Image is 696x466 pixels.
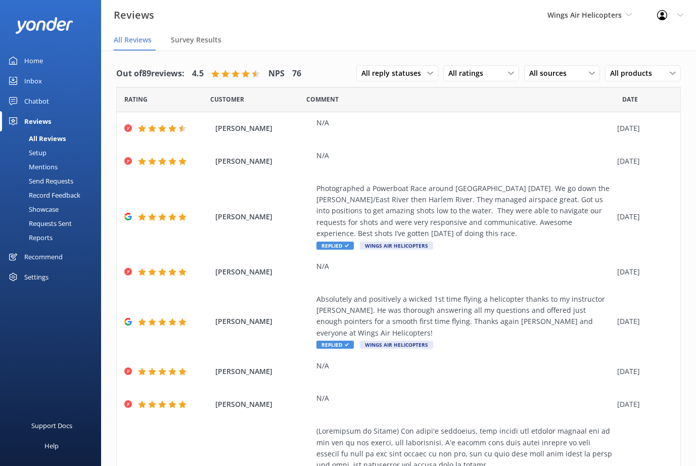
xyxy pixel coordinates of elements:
[6,188,80,202] div: Record Feedback
[215,211,311,222] span: [PERSON_NAME]
[316,393,612,404] div: N/A
[6,216,101,230] a: Requests Sent
[360,341,433,349] span: Wings Air Helicopters
[116,67,184,80] h4: Out of 89 reviews:
[24,111,51,131] div: Reviews
[192,67,204,80] h4: 4.5
[316,242,354,250] span: Replied
[316,341,354,349] span: Replied
[6,146,101,160] a: Setup
[6,174,73,188] div: Send Requests
[292,67,301,80] h4: 76
[24,267,49,287] div: Settings
[44,436,59,456] div: Help
[6,146,47,160] div: Setup
[360,242,433,250] span: Wings Air Helicopters
[215,399,311,410] span: [PERSON_NAME]
[316,183,612,240] div: Photographed a Powerboat Race around [GEOGRAPHIC_DATA] [DATE]. We go down the [PERSON_NAME]/East ...
[6,131,66,146] div: All Reviews
[171,35,221,45] span: Survey Results
[622,95,638,104] span: Date
[6,230,101,245] a: Reports
[215,123,311,134] span: [PERSON_NAME]
[448,68,489,79] span: All ratings
[268,67,285,80] h4: NPS
[114,35,152,45] span: All Reviews
[316,150,612,161] div: N/A
[529,68,573,79] span: All sources
[361,68,427,79] span: All reply statuses
[6,174,101,188] a: Send Requests
[114,7,154,23] h3: Reviews
[6,131,101,146] a: All Reviews
[617,156,668,167] div: [DATE]
[210,95,244,104] span: Date
[617,266,668,277] div: [DATE]
[6,230,53,245] div: Reports
[24,51,43,71] div: Home
[617,123,668,134] div: [DATE]
[547,10,622,20] span: Wings Air Helicopters
[316,117,612,128] div: N/A
[6,216,72,230] div: Requests Sent
[610,68,658,79] span: All products
[316,261,612,272] div: N/A
[24,91,49,111] div: Chatbot
[215,316,311,327] span: [PERSON_NAME]
[124,95,148,104] span: Date
[6,202,101,216] a: Showcase
[306,95,339,104] span: Question
[316,294,612,339] div: Absolutely and positively a wicked 1st time flying a helicopter thanks to my instructor [PERSON_N...
[15,17,73,34] img: yonder-white-logo.png
[215,156,311,167] span: [PERSON_NAME]
[316,360,612,371] div: N/A
[215,366,311,377] span: [PERSON_NAME]
[617,366,668,377] div: [DATE]
[6,202,59,216] div: Showcase
[617,316,668,327] div: [DATE]
[215,266,311,277] span: [PERSON_NAME]
[24,247,63,267] div: Recommend
[24,71,42,91] div: Inbox
[31,415,72,436] div: Support Docs
[617,399,668,410] div: [DATE]
[6,160,58,174] div: Mentions
[6,188,101,202] a: Record Feedback
[617,211,668,222] div: [DATE]
[6,160,101,174] a: Mentions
